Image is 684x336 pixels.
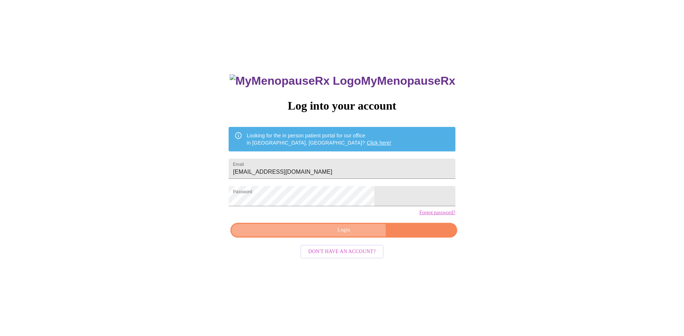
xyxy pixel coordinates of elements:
a: Forgot password? [419,210,455,216]
span: Login [239,226,449,235]
button: Login [230,223,457,238]
h3: MyMenopauseRx [230,74,455,88]
h3: Log into your account [229,99,455,112]
span: Don't have an account? [308,247,376,256]
button: Don't have an account? [300,245,384,259]
div: Looking for the in person patient portal for our office in [GEOGRAPHIC_DATA], [GEOGRAPHIC_DATA]? [247,129,391,149]
img: MyMenopauseRx Logo [230,74,361,88]
a: Don't have an account? [299,248,385,254]
a: Click here! [367,140,391,146]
